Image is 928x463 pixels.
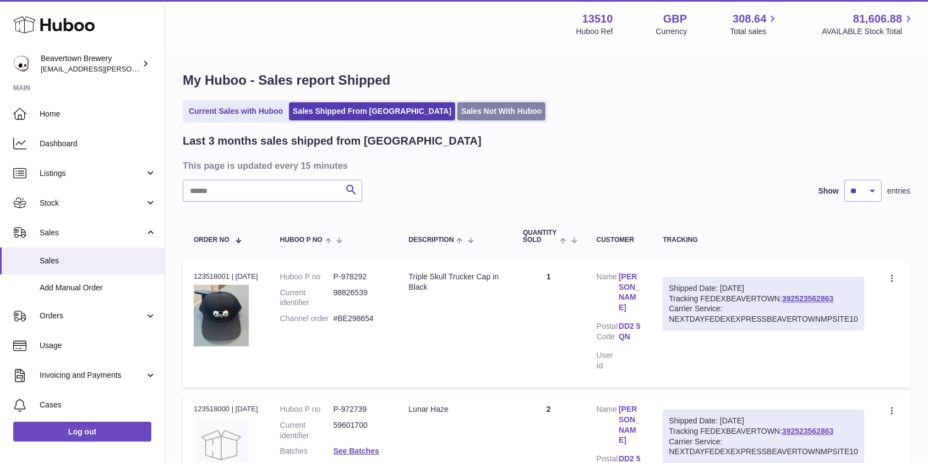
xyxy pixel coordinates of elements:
[663,277,864,331] div: Tracking FEDEXBEAVERTOWN:
[782,294,833,303] a: 392523562863
[183,71,910,89] h1: My Huboo - Sales report Shipped
[41,64,221,73] span: [EMAIL_ADDRESS][PERSON_NAME][DOMAIN_NAME]
[334,272,387,282] dd: P-978292
[334,288,387,308] dd: 98826539
[663,12,687,26] strong: GBP
[730,26,779,37] span: Total sales
[334,420,387,441] dd: 59601700
[619,404,641,446] a: [PERSON_NAME]
[582,12,613,26] strong: 13510
[13,422,151,442] a: Log out
[334,404,387,415] dd: P-972739
[40,283,156,293] span: Add Manual Order
[280,404,334,415] dt: Huboo P no
[40,228,145,238] span: Sales
[733,12,766,26] span: 308.64
[408,404,501,415] div: Lunar Haze
[408,236,454,244] span: Description
[40,198,145,208] span: Stock
[185,102,287,120] a: Current Sales with Huboo
[663,236,864,244] div: Tracking
[334,447,379,455] a: See Batches
[13,56,30,72] img: kit.lowe@beavertownbrewery.co.uk
[194,404,258,414] div: 123518000 | [DATE]
[40,109,156,119] span: Home
[597,404,619,449] dt: Name
[597,321,619,345] dt: Postal Code
[183,134,482,148] h2: Last 3 months sales shipped from [GEOGRAPHIC_DATA]
[194,272,258,282] div: 123518001 | [DATE]
[822,12,915,37] a: 81,606.88 AVAILABLE Stock Total
[887,186,910,196] span: entries
[669,283,858,294] div: Shipped Date: [DATE]
[656,26,687,37] div: Currency
[730,12,779,37] a: 308.64 Total sales
[194,236,230,244] span: Order No
[619,321,641,342] a: DD2 5QN
[822,26,915,37] span: AVAILABLE Stock Total
[523,229,557,244] span: Quantity Sold
[280,272,334,282] dt: Huboo P no
[669,416,858,426] div: Shipped Date: [DATE]
[40,256,156,266] span: Sales
[669,437,858,458] div: Carrier Service: NEXTDAYFEDEXEXPRESSBEAVERTOWNMPSITE10
[853,12,902,26] span: 81,606.88
[457,102,545,120] a: Sales Not With Huboo
[40,311,145,321] span: Orders
[40,168,145,179] span: Listings
[619,272,641,313] a: [PERSON_NAME]
[280,420,334,441] dt: Current identifier
[334,313,387,324] dd: #BE298654
[597,236,641,244] div: Customer
[597,272,619,316] dt: Name
[408,272,501,293] div: Triple Skull Trucker Cap in Black
[183,159,908,172] h3: This page is updated every 15 minutes
[194,285,249,346] img: 135101714401530.jpg
[280,446,334,456] dt: Batches
[41,53,140,74] div: Beavertown Brewery
[818,186,839,196] label: Show
[40,139,156,149] span: Dashboard
[576,26,613,37] div: Huboo Ref
[40,400,156,410] span: Cases
[40,340,156,351] span: Usage
[669,304,858,324] div: Carrier Service: NEXTDAYFEDEXEXPRESSBEAVERTOWNMPSITE10
[289,102,455,120] a: Sales Shipped From [GEOGRAPHIC_DATA]
[597,350,619,371] dt: User Id
[40,370,145,381] span: Invoicing and Payments
[512,261,586,388] td: 1
[280,313,334,324] dt: Channel order
[280,288,334,308] dt: Current identifier
[280,236,323,244] span: Huboo P no
[782,427,833,436] a: 392523562863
